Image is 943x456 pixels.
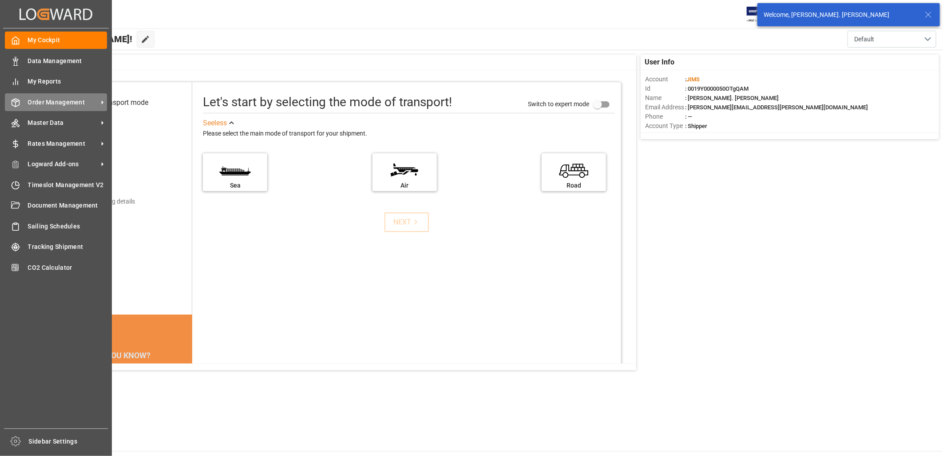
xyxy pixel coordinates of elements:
[5,73,107,90] a: My Reports
[685,76,700,83] span: :
[28,118,98,128] span: Master Data
[28,242,107,252] span: Tracking Shipment
[29,437,108,446] span: Sidebar Settings
[686,76,700,83] span: JIMS
[28,36,107,45] span: My Cockpit
[685,123,707,129] span: : Shipper
[28,263,107,272] span: CO2 Calculator
[546,181,602,190] div: Road
[28,160,98,169] span: Logward Add-ons
[28,56,107,66] span: Data Management
[28,201,107,210] span: Document Management
[50,346,193,364] div: DID YOU KNOW?
[528,100,589,108] span: Switch to expert mode
[384,212,429,232] button: NEXT
[685,85,749,92] span: : 0019Y0000050OTgQAM
[203,93,452,112] div: Let's start by selecting the mode of transport!
[645,93,685,103] span: Name
[5,217,107,235] a: Sailing Schedules
[5,52,107,69] a: Data Management
[28,77,107,86] span: My Reports
[685,104,868,111] span: : [PERSON_NAME][EMAIL_ADDRESS][PERSON_NAME][DOMAIN_NAME]
[28,139,98,148] span: Rates Management
[5,32,107,49] a: My Cockpit
[685,95,779,101] span: : [PERSON_NAME]. [PERSON_NAME]
[203,118,227,128] div: See less
[377,181,432,190] div: Air
[645,57,675,68] span: User Info
[645,84,685,93] span: Id
[37,31,132,48] span: Hello [PERSON_NAME]!
[848,31,936,48] button: open menu
[28,98,98,107] span: Order Management
[5,176,107,193] a: Timeslot Management V2
[645,103,685,112] span: Email Address
[393,217,420,228] div: NEXT
[28,222,107,231] span: Sailing Schedules
[207,181,263,190] div: Sea
[645,121,685,131] span: Account Type
[203,128,614,139] div: Please select the main mode of transport for your shipment.
[764,10,916,20] div: Welcome, [PERSON_NAME]. [PERSON_NAME]
[854,35,874,44] span: Default
[5,238,107,256] a: Tracking Shipment
[5,197,107,214] a: Document Management
[645,112,685,121] span: Phone
[685,113,692,120] span: : —
[645,75,685,84] span: Account
[28,180,107,190] span: Timeslot Management V2
[79,97,148,108] div: Select transport mode
[747,7,777,22] img: Exertis%20JAM%20-%20Email%20Logo.jpg_1722504956.jpg
[5,259,107,276] a: CO2 Calculator
[79,197,135,206] div: Add shipping details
